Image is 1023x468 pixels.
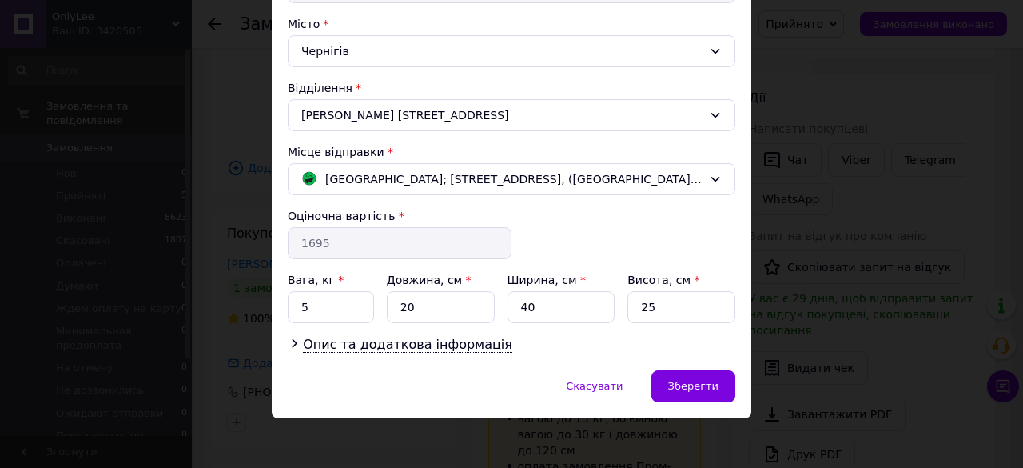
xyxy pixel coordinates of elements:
div: Місто [288,16,735,32]
span: Опис та додаткова інформація [303,337,512,353]
span: [GEOGRAPHIC_DATA]; [STREET_ADDRESS], ([GEOGRAPHIC_DATA], Авангард) [325,170,703,188]
div: Чернігів [288,35,735,67]
span: Скасувати [566,380,623,392]
label: Оціночна вартість [288,210,395,222]
div: Місце відправки [288,144,735,160]
div: [PERSON_NAME] [STREET_ADDRESS] [288,99,735,131]
label: Ширина, см [508,274,586,286]
div: Відділення [288,80,735,96]
label: Висота, см [627,274,699,286]
label: Вага, кг [288,274,344,286]
span: Зберегти [668,380,718,392]
label: Довжина, см [387,274,472,286]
